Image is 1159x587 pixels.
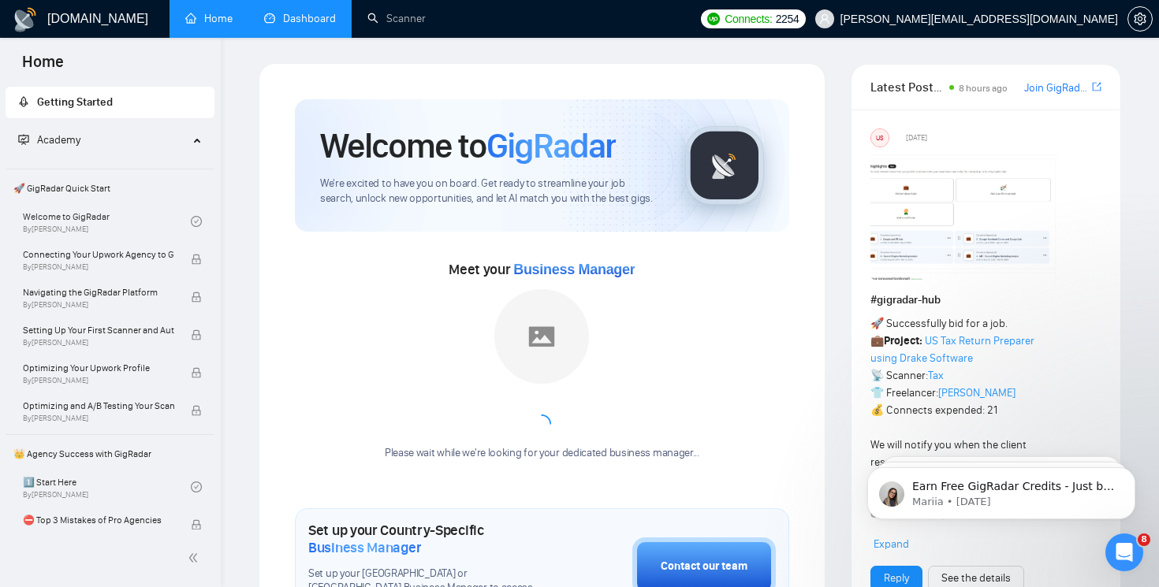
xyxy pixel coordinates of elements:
span: Optimizing Your Upwork Profile [23,360,174,376]
span: 8 [1138,533,1150,546]
span: setting [1128,13,1152,25]
div: Please wait while we're looking for your dedicated business manager... [375,446,709,461]
a: searchScanner [367,12,426,25]
a: See the details [941,570,1011,587]
a: [PERSON_NAME] [938,386,1016,399]
span: By [PERSON_NAME] [23,300,174,310]
span: rocket [18,96,29,107]
span: By [PERSON_NAME] [23,414,174,423]
div: Contact our team [661,558,747,575]
span: lock [191,405,202,416]
span: lock [191,519,202,530]
span: loading [531,414,552,434]
span: check-circle [191,481,202,492]
strong: Project: [884,334,922,347]
span: 2254 [776,10,799,28]
span: Navigating the GigRadar Platform [23,284,174,300]
span: Business Manager [513,262,635,277]
span: GigRadar [486,124,616,167]
a: setting [1127,13,1153,25]
span: user [819,13,830,24]
span: Latest Posts from the GigRadar Community [870,77,945,97]
h1: Set up your Country-Specific [308,522,553,556]
span: Meet your [449,261,635,278]
span: Connecting Your Upwork Agency to GigRadar [23,247,174,262]
img: placeholder.png [494,289,589,384]
h1: Welcome to [320,124,616,167]
span: lock [191,254,202,265]
a: Reply [884,570,909,587]
span: 8 hours ago [959,83,1008,94]
span: [DATE] [906,131,927,145]
span: By [PERSON_NAME] [23,338,174,347]
span: lock [191,292,202,303]
span: Home [9,50,76,84]
span: Academy [37,133,80,147]
img: F09354QB7SM-image.png [870,154,1060,280]
iframe: Intercom live chat [1105,533,1143,571]
span: Setting Up Your First Scanner and Auto-Bidder [23,322,174,338]
span: Connects: [725,10,772,28]
img: upwork-logo.png [707,13,720,25]
span: check-circle [191,216,202,227]
img: gigradar-logo.png [685,126,764,205]
li: Getting Started [6,87,214,118]
a: Welcome to GigRadarBy[PERSON_NAME] [23,204,191,239]
span: By [PERSON_NAME] [23,262,174,272]
div: US [871,129,889,147]
span: export [1092,80,1101,93]
a: 1️⃣ Start HereBy[PERSON_NAME] [23,470,191,504]
button: setting [1127,6,1153,32]
a: dashboardDashboard [264,12,336,25]
a: Join GigRadar Slack Community [1024,80,1089,97]
span: 🚀 GigRadar Quick Start [7,173,213,204]
a: Tax [928,369,944,382]
span: double-left [188,550,203,566]
span: lock [191,367,202,378]
img: logo [13,7,38,32]
h1: # gigradar-hub [870,292,1101,309]
a: US Tax Return Preparer using Drake Software [870,334,1034,365]
iframe: Intercom notifications message [844,434,1159,544]
span: fund-projection-screen [18,134,29,145]
span: lock [191,329,202,340]
a: homeHome [185,12,233,25]
span: Optimizing and A/B Testing Your Scanner for Better Results [23,398,174,414]
a: export [1092,80,1101,95]
span: We're excited to have you on board. Get ready to streamline your job search, unlock new opportuni... [320,176,660,206]
span: ⛔ Top 3 Mistakes of Pro Agencies [23,512,174,528]
span: Getting Started [37,95,113,109]
span: 👑 Agency Success with GigRadar [7,438,213,470]
span: By [PERSON_NAME] [23,528,174,537]
span: Academy [18,133,80,147]
span: Business Manager [308,539,421,556]
span: By [PERSON_NAME] [23,376,174,385]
